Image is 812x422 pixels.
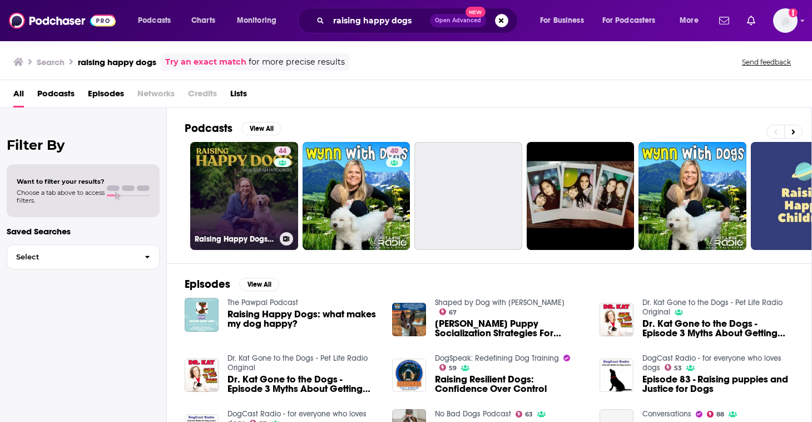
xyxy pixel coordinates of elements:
[449,310,457,315] span: 67
[303,142,410,250] a: 40
[435,319,586,338] span: [PERSON_NAME] Puppy Socialization Strategies For Raising Confident, Happy Dogs #246
[540,13,584,28] span: For Business
[739,57,794,67] button: Send feedback
[715,11,734,30] a: Show notifications dropdown
[742,11,760,30] a: Show notifications dropdown
[435,18,481,23] span: Open Advanced
[241,122,281,135] button: View All
[773,8,798,33] span: Logged in as careycifranic
[239,278,279,291] button: View All
[7,226,160,237] p: Saved Searches
[309,8,528,33] div: Search podcasts, credits, & more...
[466,7,486,17] span: New
[642,298,783,317] a: Dr. Kat Gone to the Dogs - Pet Life Radio Original
[525,412,533,417] span: 63
[17,189,105,204] span: Choose a tab above to access filters.
[665,364,682,371] a: 53
[435,409,511,419] a: No Bad Dogs Podcast
[184,12,222,30] a: Charts
[37,85,75,107] a: Podcasts
[227,298,298,307] a: The Pawpal Podcast
[642,409,691,419] a: Conversations
[138,13,171,28] span: Podcasts
[773,8,798,33] img: User Profile
[227,310,379,328] a: Raising Happy Dogs: what makes my dog happy?
[435,298,565,307] a: Shaped by Dog with Susan Garrett
[185,277,230,291] h2: Episodes
[435,319,586,338] a: Susan Garrett’s Puppy Socialization Strategies For Raising Confident, Happy Dogs #246
[7,137,160,153] h2: Filter By
[7,244,160,269] button: Select
[185,277,279,291] a: EpisodesView All
[130,12,185,30] button: open menu
[392,359,426,392] img: Raising Resilient Dogs: Confidence Over Control
[185,298,219,332] img: Raising Happy Dogs: what makes my dog happy?
[191,13,215,28] span: Charts
[13,85,24,107] a: All
[190,142,298,250] a: 44Raising Happy Dogs with [PERSON_NAME]
[674,366,682,371] span: 53
[435,375,586,394] a: Raising Resilient Dogs: Confidence Over Control
[230,85,247,107] a: Lists
[185,121,281,135] a: PodcastsView All
[532,12,598,30] button: open menu
[88,85,124,107] a: Episodes
[439,364,457,371] a: 59
[386,146,403,155] a: 40
[37,57,65,67] h3: Search
[165,56,246,68] a: Try an exact match
[672,12,712,30] button: open menu
[600,359,633,392] img: Episode 83 - Raising puppies and Justice for Dogs
[279,146,286,157] span: 44
[680,13,699,28] span: More
[642,354,781,372] a: DogCast Radio - for everyone who loves dogs
[227,375,379,394] a: Dr. Kat Gone to the Dogs - Episode 3 Myths About Getting and Raising Happy Healthy Puppies
[17,178,105,185] span: Want to filter your results?
[195,234,275,244] h3: Raising Happy Dogs with [PERSON_NAME]
[249,56,345,68] span: for more precise results
[185,121,232,135] h2: Podcasts
[449,366,457,371] span: 59
[430,14,486,27] button: Open AdvancedNew
[789,8,798,17] svg: Add a profile image
[595,12,672,30] button: open menu
[274,146,291,155] a: 44
[773,8,798,33] button: Show profile menu
[642,319,794,338] a: Dr. Kat Gone to the Dogs - Episode 3 Myths About Getting and Raising Happy Healthy Puppies
[9,10,116,31] img: Podchaser - Follow, Share and Rate Podcasts
[435,354,559,363] a: DogSpeak: Redefining Dog Training
[707,411,725,418] a: 88
[642,375,794,394] a: Episode 83 - Raising puppies and Justice for Dogs
[439,308,457,315] a: 67
[78,57,156,67] h3: raising happy dogs
[516,411,533,418] a: 63
[392,303,426,337] img: Susan Garrett’s Puppy Socialization Strategies For Raising Confident, Happy Dogs #246
[7,253,136,261] span: Select
[390,146,398,157] span: 40
[602,13,656,28] span: For Podcasters
[600,303,633,337] img: Dr. Kat Gone to the Dogs - Episode 3 Myths About Getting and Raising Happy Healthy Puppies
[188,85,217,107] span: Credits
[716,412,724,417] span: 88
[137,85,175,107] span: Networks
[237,13,276,28] span: Monitoring
[185,359,219,392] img: Dr. Kat Gone to the Dogs - Episode 3 Myths About Getting and Raising Happy Healthy Puppies
[229,12,291,30] button: open menu
[227,354,368,372] a: Dr. Kat Gone to the Dogs - Pet Life Radio Original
